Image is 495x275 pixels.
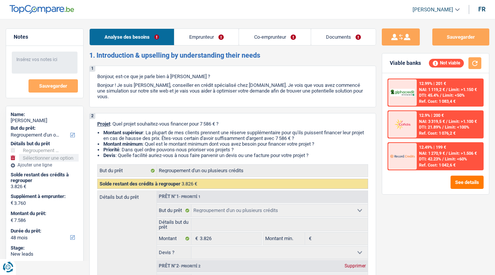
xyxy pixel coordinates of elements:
label: Devis ? [157,247,191,259]
span: NAI: 1 119,2 € [419,87,445,92]
div: Prêt n°2 [157,264,202,269]
p: : Quel projet souhaitez-vous financer pour 7 586 € ? [97,121,368,127]
div: 1 [90,66,95,72]
span: NAI: 1 270,9 € [419,151,445,156]
span: DTI: 21.89% [419,125,441,130]
span: Limit: <50% [443,93,465,98]
p: Bonjour ! Je suis [PERSON_NAME], conseiller en crédit spécialisé chez [DOMAIN_NAME]. Je vois que ... [97,82,368,99]
span: / [446,119,448,124]
span: DTI: 45.4% [419,93,439,98]
div: 2 [90,113,95,119]
label: Montant min. [263,233,305,245]
span: Limit: >1.150 € [449,87,477,92]
button: Sauvegarder [28,79,78,93]
label: But du prêt [157,204,191,217]
label: Supplément à emprunter: [11,193,77,200]
label: But du prêt: [11,125,77,131]
img: Record Credits [390,150,415,162]
div: Status: [11,261,79,267]
li: : Quel est le montant minimum dont vous avez besoin pour financer votre projet ? [103,141,368,147]
a: Analyse des besoins [90,29,174,45]
a: Co-emprunteur [239,29,310,45]
div: New leads [11,251,79,257]
span: [PERSON_NAME] [413,6,453,13]
li: : La plupart de mes clients prennent une réserve supplémentaire pour qu'ils puissent financer leu... [103,130,368,141]
h5: Notes [14,34,76,40]
div: Name: [11,112,79,118]
label: Montant [157,233,191,245]
li: : Quelle facilité auriez-vous à nous faire parvenir un devis ou une facture pour votre projet ? [103,152,368,158]
strong: Priorité [103,147,119,152]
div: Not viable [429,59,464,67]
span: / [440,93,441,98]
span: Devis [103,152,115,158]
span: - Priorité 2 [179,264,201,268]
button: See details [451,176,484,189]
div: Supprimer [343,264,368,268]
label: But du prêt [98,165,157,177]
span: Solde restant des crédits à regrouper [100,181,180,187]
div: Prêt n°1 [157,194,202,199]
span: / [442,125,444,130]
div: fr [478,6,486,13]
div: Ref. Cost: 1 042,6 € [419,163,455,168]
a: [PERSON_NAME] [406,3,460,16]
span: DTI: 42.23% [419,157,441,162]
span: 3.826 € [182,181,197,187]
span: / [446,87,448,92]
label: Détails but du prêt [98,191,157,200]
span: / [446,151,448,156]
span: Limit: <60% [445,157,467,162]
span: € [11,200,13,206]
span: Limit: >1.506 € [449,151,477,156]
div: Ref. Cost: 1 083,4 € [419,99,455,104]
p: Bonjour, est-ce que je parle bien à [PERSON_NAME] ? [97,74,368,79]
div: Viable banks [390,60,421,66]
span: Sauvegarder [39,83,67,88]
h2: 1. Introduction & upselling by understanding their needs [89,51,376,60]
span: € [305,233,313,245]
div: Stage: [11,245,79,251]
label: Détails but du prêt [157,218,191,231]
strong: Montant minimum [103,141,142,147]
button: Sauvegarder [432,28,489,46]
img: Cofidis [390,118,415,130]
span: Limit: <100% [445,125,469,130]
img: TopCompare Logo [9,5,74,14]
div: Ajouter une ligne [11,162,79,168]
label: Durée du prêt: [11,228,77,234]
a: Emprunteur [174,29,239,45]
li: : Dans quel ordre pouvons-nous prioriser vos projets ? [103,147,368,152]
span: - Priorité 1 [179,195,201,199]
label: Montant du prêt: [11,211,77,217]
div: 12.99% | 201 € [419,81,446,86]
span: € [191,233,200,245]
span: € [11,217,13,223]
span: Projet [97,121,110,127]
strong: Montant supérieur [103,130,143,135]
div: Solde restant des crédits à regrouper [11,172,79,184]
div: Ref. Cost: 1 076,2 € [419,131,455,136]
span: Limit: >1.100 € [449,119,477,124]
img: AlphaCredit [390,89,415,96]
div: [PERSON_NAME] [11,118,79,124]
div: 12.49% | 199 € [419,145,446,150]
div: Détails but du prêt [11,141,79,147]
a: Documents [311,29,376,45]
span: NAI: 3 319,5 € [419,119,445,124]
div: 12.9% | 200 € [419,113,444,118]
span: / [442,157,444,162]
div: 3.826 € [11,184,79,190]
